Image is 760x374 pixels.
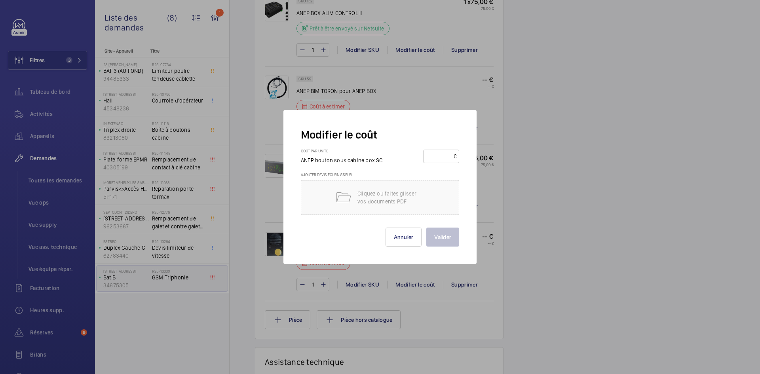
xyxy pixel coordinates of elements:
[454,152,456,160] div: €
[357,190,425,205] p: Cliquez ou faites glisser vos documents PDF
[301,157,382,163] span: ANEP bouton sous cabine box SC
[386,228,422,247] button: Annuler
[301,148,390,156] h3: Coût par unité
[426,228,459,247] button: Valider
[301,172,459,180] h3: Ajouter devis fournisseur
[301,127,459,142] h2: Modifier le coût
[426,150,454,163] input: --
